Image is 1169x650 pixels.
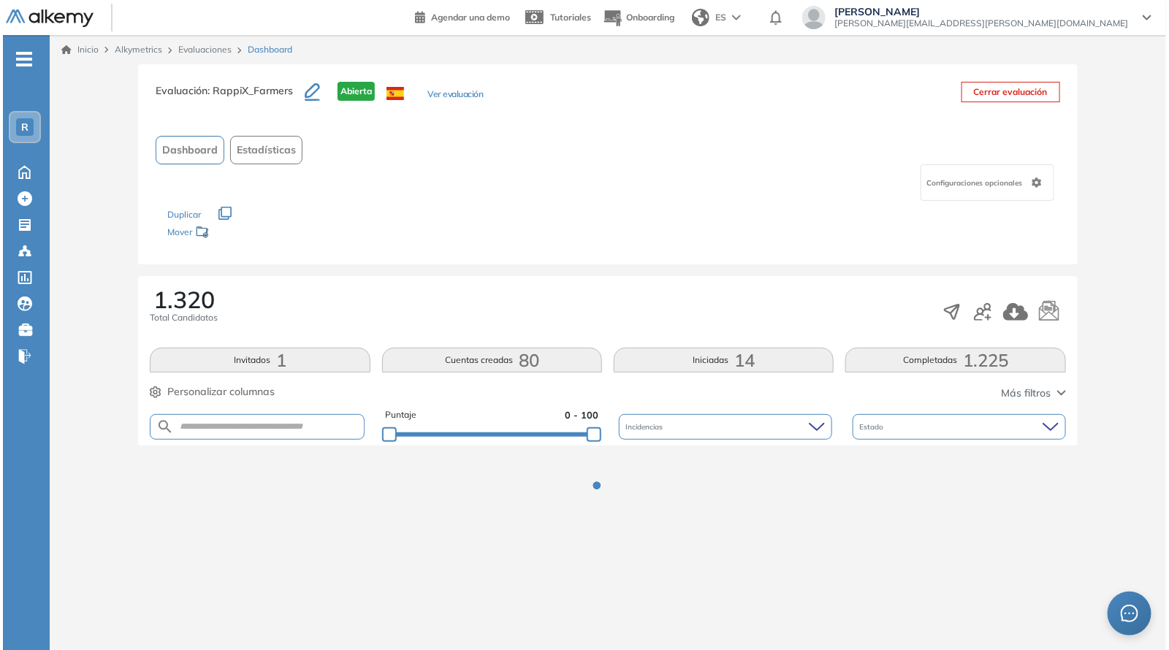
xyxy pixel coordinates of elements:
img: Logo [3,9,91,28]
img: ESP [384,87,401,100]
span: : RappiX_Farmers [205,84,290,97]
img: arrow [729,15,738,20]
span: Dashboard [159,142,215,158]
button: Personalizar columnas [147,384,272,399]
span: Onboarding [623,12,671,23]
span: [PERSON_NAME][EMAIL_ADDRESS][PERSON_NAME][DOMAIN_NAME] [831,18,1125,29]
span: Agendar una demo [428,12,507,23]
button: Cerrar evaluación [959,82,1057,102]
span: Duplicar [164,209,198,220]
button: Estadísticas [227,136,300,164]
img: world [689,9,707,26]
span: [PERSON_NAME] [831,6,1125,18]
span: Personalizar columnas [164,384,272,399]
span: Más filtros [999,386,1048,401]
span: Incidencias [623,421,663,432]
span: ES [712,11,723,24]
h3: Evaluación [153,82,302,112]
span: message [1118,605,1135,622]
span: 1.320 [151,288,212,311]
span: Dashboard [245,43,289,56]
button: Más filtros [999,386,1063,401]
span: Estado [857,421,884,432]
div: Configuraciones opcionales [918,164,1051,201]
button: Cuentas creadas80 [379,348,599,372]
div: Incidencias [616,414,829,440]
a: Agendar una demo [412,7,507,25]
button: Completadas1.225 [842,348,1062,372]
i: - [13,58,29,61]
span: Estadísticas [234,142,293,158]
button: Onboarding [600,2,671,34]
button: Dashboard [153,136,221,164]
img: SEARCH_ALT [153,418,171,436]
button: Iniciadas14 [611,348,831,372]
span: Configuraciones opcionales [924,177,1023,188]
span: Puntaje [382,408,414,422]
span: Abierta [335,82,372,101]
a: Evaluaciones [175,44,229,55]
div: Estado [850,414,1063,440]
span: Total Candidatos [147,311,215,324]
button: Ver evaluación [424,88,480,103]
a: Inicio [58,43,96,56]
span: 0 - 100 [562,408,595,422]
button: Invitados1 [147,348,367,372]
span: Tutoriales [547,12,588,23]
span: Alkymetrics [112,44,159,55]
span: R [18,121,26,133]
div: Mover [164,220,311,247]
